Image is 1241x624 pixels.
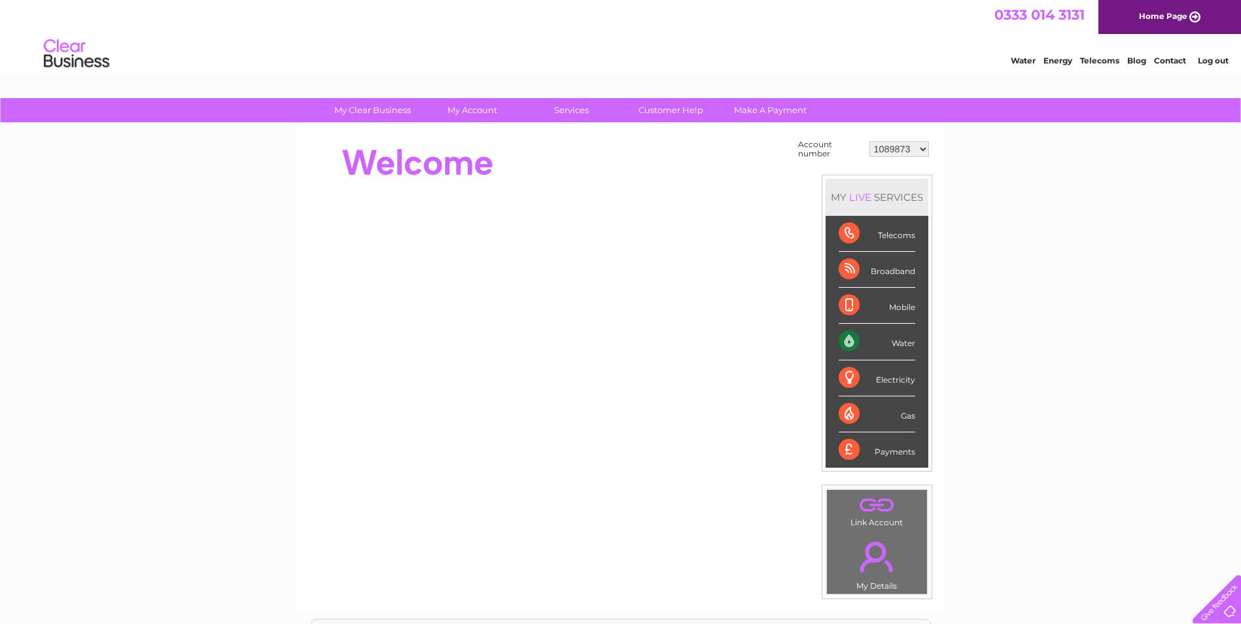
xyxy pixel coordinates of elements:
a: Blog [1127,56,1146,65]
div: Mobile [839,288,915,324]
a: . [830,534,924,580]
a: My Account [418,98,526,122]
a: Services [517,98,625,122]
a: Log out [1198,56,1229,65]
div: Gas [839,396,915,432]
td: My Details [826,530,928,595]
td: Link Account [826,489,928,530]
a: Customer Help [617,98,725,122]
a: 0333 014 3131 [994,7,1085,23]
div: Electricity [839,360,915,396]
div: Water [839,324,915,360]
div: Clear Business is a trading name of Verastar Limited (registered in [GEOGRAPHIC_DATA] No. 3667643... [312,7,930,63]
div: Telecoms [839,216,915,252]
div: LIVE [847,191,874,203]
a: Make A Payment [716,98,824,122]
div: Payments [839,432,915,468]
div: MY SERVICES [826,179,928,216]
a: . [830,493,924,516]
a: Energy [1043,56,1072,65]
a: My Clear Business [319,98,427,122]
div: Broadband [839,252,915,288]
td: Account number [795,137,866,162]
a: Contact [1154,56,1186,65]
a: Telecoms [1080,56,1119,65]
a: Water [1011,56,1036,65]
img: logo.png [43,34,110,74]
